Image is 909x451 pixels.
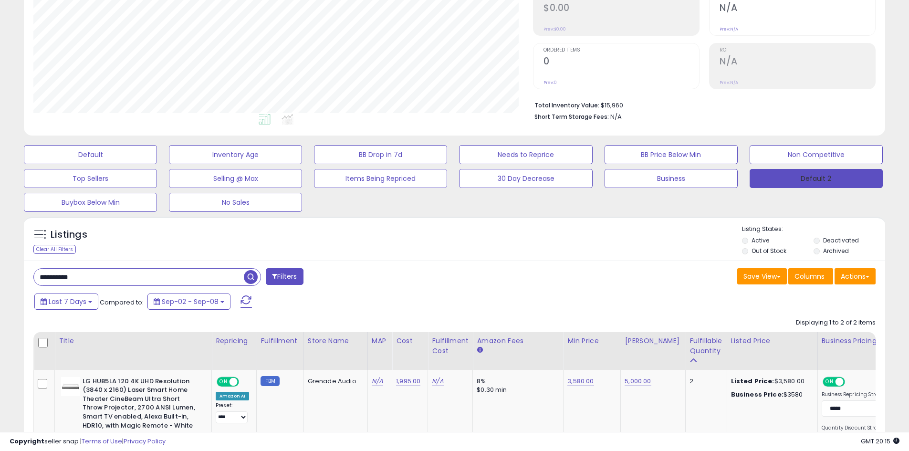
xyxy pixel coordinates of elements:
[605,169,738,188] button: Business
[261,336,299,346] div: Fulfillment
[477,336,559,346] div: Amazon Fees
[49,297,86,306] span: Last 7 Days
[83,377,199,432] b: LG HU85LA 120 4K UHD Resolution (3840 x 2160) Laser Smart Home Theater CineBeam Ultra Short Throw...
[625,377,651,386] a: 5,000.00
[752,247,786,255] label: Out of Stock
[534,113,609,121] b: Short Term Storage Fees:
[308,377,360,386] div: Grenade Audio
[605,145,738,164] button: BB Price Below Min
[432,336,469,356] div: Fulfillment Cost
[147,294,230,310] button: Sep-02 - Sep-08
[543,80,557,85] small: Prev: 0
[61,377,80,396] img: 31BzD1vop3L._SL40_.jpg
[24,193,157,212] button: Buybox Below Min
[796,318,876,327] div: Displaying 1 to 2 of 2 items
[822,391,891,398] label: Business Repricing Strategy:
[750,169,883,188] button: Default 2
[459,169,592,188] button: 30 Day Decrease
[534,101,599,109] b: Total Inventory Value:
[737,268,787,284] button: Save View
[534,99,868,110] li: $15,960
[162,297,219,306] span: Sep-02 - Sep-08
[861,437,899,446] span: 2025-09-17 20:15 GMT
[543,2,699,15] h2: $0.00
[238,378,253,386] span: OFF
[567,336,616,346] div: Min Price
[396,377,420,386] a: 1,995.00
[100,298,144,307] span: Compared to:
[372,336,388,346] div: MAP
[543,48,699,53] span: Ordered Items
[742,225,885,234] p: Listing States:
[610,112,622,121] span: N/A
[216,392,249,400] div: Amazon AI
[731,390,784,399] b: Business Price:
[477,386,556,394] div: $0.30 min
[59,336,208,346] div: Title
[788,268,833,284] button: Columns
[308,336,364,346] div: Store Name
[10,437,166,446] div: seller snap | |
[731,336,814,346] div: Listed Price
[720,2,875,15] h2: N/A
[33,245,76,254] div: Clear All Filters
[218,378,230,386] span: ON
[720,56,875,69] h2: N/A
[396,336,424,346] div: Cost
[314,169,447,188] button: Items Being Repriced
[824,378,836,386] span: ON
[835,268,876,284] button: Actions
[752,236,769,244] label: Active
[720,80,738,85] small: Prev: N/A
[823,247,849,255] label: Archived
[432,377,443,386] a: N/A
[216,336,252,346] div: Repricing
[477,377,556,386] div: 8%
[750,145,883,164] button: Non Competitive
[823,236,859,244] label: Deactivated
[169,145,302,164] button: Inventory Age
[731,377,810,386] div: $3,580.00
[543,26,566,32] small: Prev: $0.00
[543,56,699,69] h2: 0
[720,26,738,32] small: Prev: N/A
[822,425,891,431] label: Quantity Discount Strategy:
[477,346,482,355] small: Amazon Fees.
[314,145,447,164] button: BB Drop in 7d
[567,377,594,386] a: 3,580.00
[261,376,279,386] small: FBM
[10,437,44,446] strong: Copyright
[124,437,166,446] a: Privacy Policy
[169,193,302,212] button: No Sales
[690,336,722,356] div: Fulfillable Quantity
[843,378,858,386] span: OFF
[625,336,681,346] div: [PERSON_NAME]
[82,437,122,446] a: Terms of Use
[34,294,98,310] button: Last 7 Days
[24,145,157,164] button: Default
[731,377,774,386] b: Listed Price:
[169,169,302,188] button: Selling @ Max
[372,377,383,386] a: N/A
[690,377,719,386] div: 2
[216,402,249,424] div: Preset:
[459,145,592,164] button: Needs to Reprice
[51,228,87,241] h5: Listings
[720,48,875,53] span: ROI
[24,169,157,188] button: Top Sellers
[731,390,810,399] div: $3580
[794,272,825,281] span: Columns
[266,268,303,285] button: Filters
